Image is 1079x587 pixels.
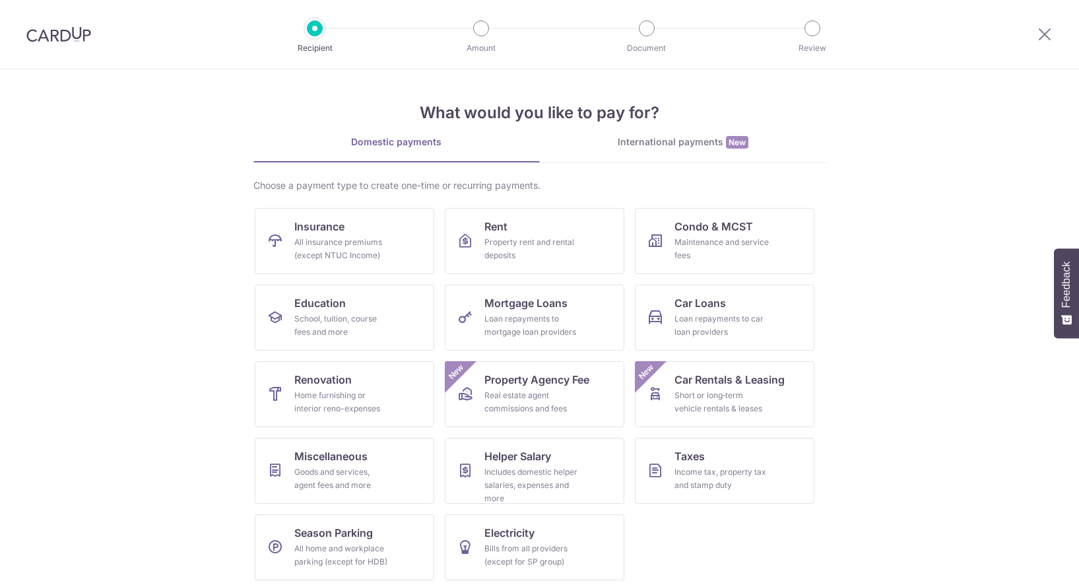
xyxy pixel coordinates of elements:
[255,208,434,274] a: InsuranceAll insurance premiums (except NTUC Income)
[1054,248,1079,338] button: Feedback - Show survey
[445,285,624,351] a: Mortgage LoansLoan repayments to mortgage loan providers
[255,514,434,580] a: Season ParkingAll home and workplace parking (except for HDB)
[266,42,364,55] p: Recipient
[635,361,657,383] span: New
[255,285,434,351] a: EducationSchool, tuition, course fees and more
[484,448,551,464] span: Helper Salary
[253,101,826,125] h4: What would you like to pay for?
[674,389,769,415] div: Short or long‑term vehicle rentals & leases
[635,361,814,427] a: Car Rentals & LeasingShort or long‑term vehicle rentals & leasesNew
[26,26,91,42] img: CardUp
[294,466,389,492] div: Goods and services, agent fees and more
[294,525,373,541] span: Season Parking
[294,312,389,339] div: School, tuition, course fees and more
[484,466,579,505] div: Includes domestic helper salaries, expenses and more
[674,466,769,492] div: Income tax, property tax and stamp duty
[445,208,624,274] a: RentProperty rent and rental deposits
[764,42,861,55] p: Review
[635,438,814,504] a: TaxesIncome tax, property tax and stamp duty
[484,219,507,234] span: Rent
[432,42,530,55] p: Amount
[674,312,769,339] div: Loan repayments to car loan providers
[253,135,540,149] div: Domestic payments
[674,448,705,464] span: Taxes
[484,542,579,569] div: Bills from all providers (except for SP group)
[484,372,589,388] span: Property Agency Fee
[294,219,344,234] span: Insurance
[484,295,568,311] span: Mortgage Loans
[1061,261,1072,308] span: Feedback
[598,42,696,55] p: Document
[674,295,726,311] span: Car Loans
[255,438,434,504] a: MiscellaneousGoods and services, agent fees and more
[445,361,624,427] a: Property Agency FeeReal estate agent commissions and feesNew
[294,542,389,569] div: All home and workplace parking (except for HDB)
[726,136,748,149] span: New
[294,295,346,311] span: Education
[294,236,389,262] div: All insurance premiums (except NTUC Income)
[255,361,434,427] a: RenovationHome furnishing or interior reno-expenses
[445,361,467,383] span: New
[674,372,785,388] span: Car Rentals & Leasing
[635,285,814,351] a: Car LoansLoan repayments to car loan providers
[484,389,579,415] div: Real estate agent commissions and fees
[674,236,769,262] div: Maintenance and service fees
[674,219,753,234] span: Condo & MCST
[445,438,624,504] a: Helper SalaryIncludes domestic helper salaries, expenses and more
[253,179,826,192] div: Choose a payment type to create one-time or recurring payments.
[445,514,624,580] a: ElectricityBills from all providers (except for SP group)
[484,236,579,262] div: Property rent and rental deposits
[294,372,352,388] span: Renovation
[635,208,814,274] a: Condo & MCSTMaintenance and service fees
[294,448,368,464] span: Miscellaneous
[294,389,389,415] div: Home furnishing or interior reno-expenses
[484,312,579,339] div: Loan repayments to mortgage loan providers
[540,135,826,149] div: International payments
[484,525,535,541] span: Electricity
